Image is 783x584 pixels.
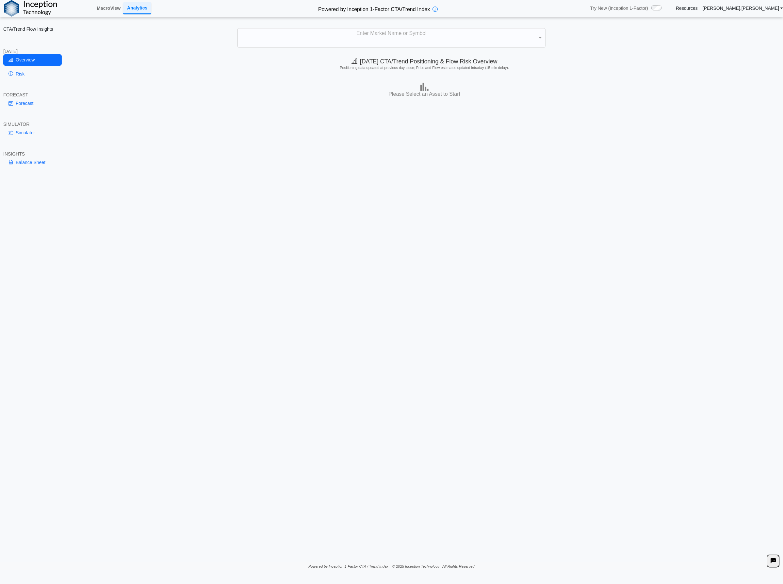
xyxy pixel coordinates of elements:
a: Balance Sheet [3,157,62,168]
h3: Please Select an Asset to Start [68,91,781,98]
a: Forecast [3,98,62,109]
h2: Powered by Inception 1-Factor CTA/Trend Index [316,4,432,13]
a: Resources [676,5,698,11]
a: MacroView [94,3,123,14]
img: bar-chart.png [420,83,429,91]
div: [DATE] [3,48,62,54]
a: [PERSON_NAME].[PERSON_NAME] [703,5,783,11]
a: Analytics [123,2,151,14]
span: [DATE] CTA/Trend Positioning & Flow Risk Overview [351,58,498,65]
a: Simulator [3,127,62,138]
span: Try New (Inception 1-Factor) [590,5,648,11]
a: Overview [3,54,62,65]
div: INSIGHTS [3,151,62,157]
div: SIMULATOR [3,121,62,127]
h2: CTA/Trend Flow Insights [3,26,62,32]
h5: Positioning data updated at previous day close; Price and Flow estimates updated intraday (15-min... [70,66,779,70]
a: Risk [3,68,62,79]
div: FORECAST [3,92,62,98]
div: Enter Market Name or Symbol [238,28,545,47]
